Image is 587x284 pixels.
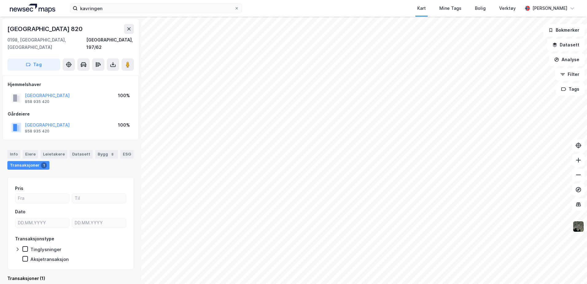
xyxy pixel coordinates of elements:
[549,53,585,66] button: Analyse
[118,92,130,99] div: 100%
[118,121,130,129] div: 100%
[70,150,93,159] div: Datasett
[72,194,126,203] input: Til
[556,83,585,95] button: Tags
[556,254,587,284] iframe: Chat Widget
[439,5,461,12] div: Mine Tags
[8,81,134,88] div: Hjemmelshaver
[7,150,20,159] div: Info
[25,129,49,134] div: 958 935 420
[7,275,134,282] div: Transaksjoner (1)
[95,150,118,159] div: Bygg
[556,254,587,284] div: Kontrollprogram for chat
[23,150,38,159] div: Eiere
[499,5,516,12] div: Verktøy
[109,151,115,157] div: 8
[7,161,49,170] div: Transaksjoner
[15,235,54,243] div: Transaksjonstype
[475,5,486,12] div: Bolig
[15,194,69,203] input: Fra
[15,185,23,192] div: Pris
[120,150,134,159] div: ESG
[86,36,134,51] div: [GEOGRAPHIC_DATA], 197/62
[8,110,134,118] div: Gårdeiere
[30,256,69,262] div: Aksjetransaksjon
[41,162,47,168] div: 1
[573,221,584,232] img: 9k=
[555,68,585,81] button: Filter
[543,24,585,36] button: Bokmerker
[41,150,67,159] div: Leietakere
[7,24,84,34] div: [GEOGRAPHIC_DATA] 820
[7,58,60,71] button: Tag
[15,208,25,215] div: Dato
[72,218,126,227] input: DD.MM.YYYY
[532,5,567,12] div: [PERSON_NAME]
[25,99,49,104] div: 958 935 420
[78,4,234,13] input: Søk på adresse, matrikkel, gårdeiere, leietakere eller personer
[547,39,585,51] button: Datasett
[30,247,61,252] div: Tinglysninger
[7,36,86,51] div: 0198, [GEOGRAPHIC_DATA], [GEOGRAPHIC_DATA]
[10,4,55,13] img: logo.a4113a55bc3d86da70a041830d287a7e.svg
[417,5,426,12] div: Kart
[15,218,69,227] input: DD.MM.YYYY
